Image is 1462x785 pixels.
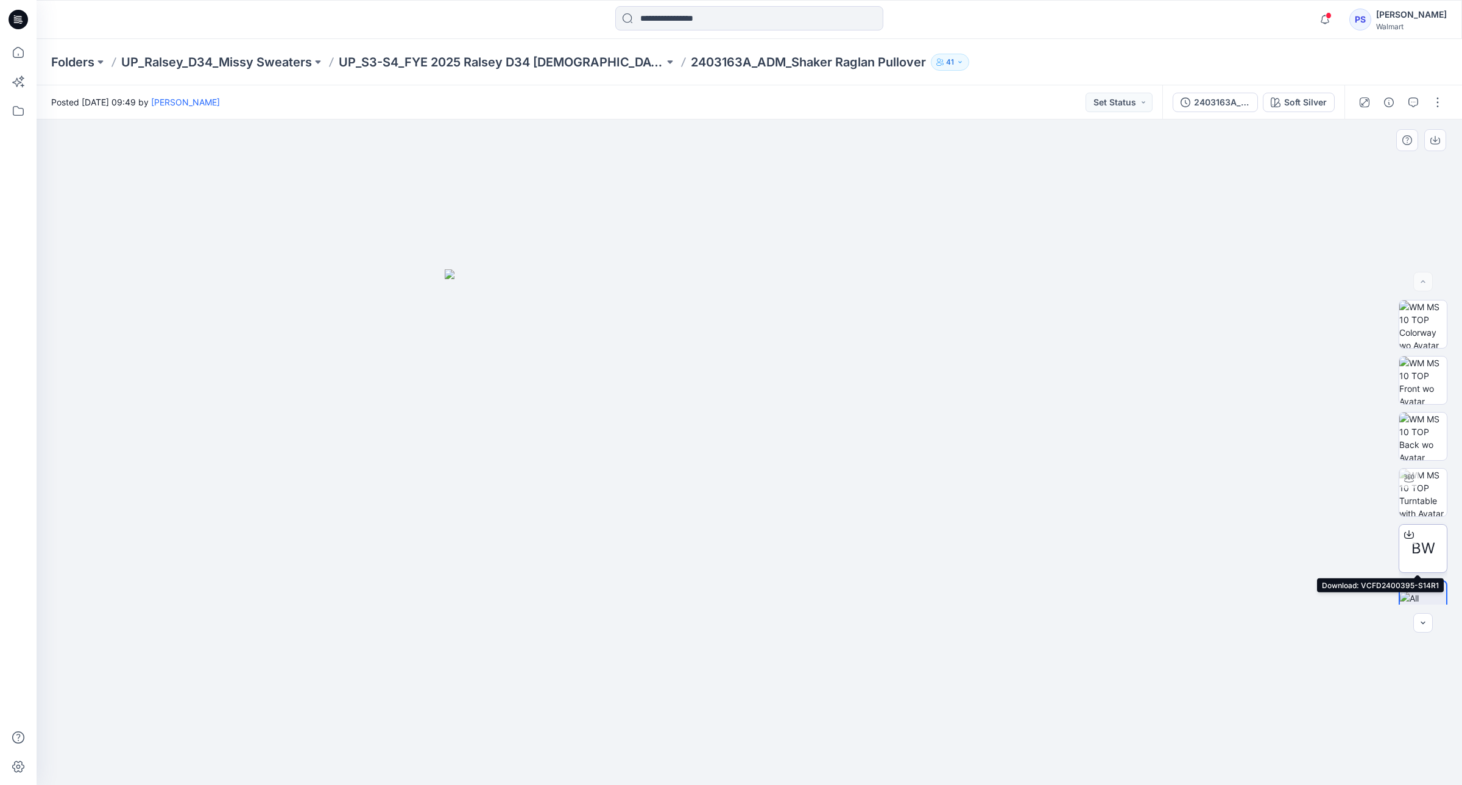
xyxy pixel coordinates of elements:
[121,54,312,71] a: UP_Ralsey_D34_Missy Sweaters
[931,54,969,71] button: 41
[1376,7,1447,22] div: [PERSON_NAME]
[1263,93,1335,112] button: Soft Silver
[1376,22,1447,31] div: Walmart
[151,97,220,107] a: [PERSON_NAME]
[1399,469,1447,516] img: WM MS 10 TOP Turntable with Avatar
[1379,93,1399,112] button: Details
[339,54,664,71] a: UP_S3-S4_FYE 2025 Ralsey D34 [DEMOGRAPHIC_DATA] SWEATERS
[1349,9,1371,30] div: PS
[1399,413,1447,460] img: WM MS 10 TOP Back wo Avatar
[1194,96,1250,109] div: 2403163A_ADM_Shaker Raglan Pullover
[1173,93,1258,112] button: 2403163A_ADM_Shaker Raglan Pullover
[51,54,94,71] a: Folders
[1400,592,1446,617] img: All colorways
[1399,357,1447,404] img: WM MS 10 TOP Front wo Avatar
[946,55,954,69] p: 41
[51,96,220,108] span: Posted [DATE] 09:49 by
[445,269,1054,785] img: eyJhbGciOiJIUzI1NiIsImtpZCI6IjAiLCJzbHQiOiJzZXMiLCJ0eXAiOiJKV1QifQ.eyJkYXRhIjp7InR5cGUiOiJzdG9yYW...
[1399,300,1447,348] img: WM MS 10 TOP Colorway wo Avatar
[691,54,926,71] p: 2403163A_ADM_Shaker Raglan Pullover
[1284,96,1327,109] div: Soft Silver
[1411,538,1435,559] span: BW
